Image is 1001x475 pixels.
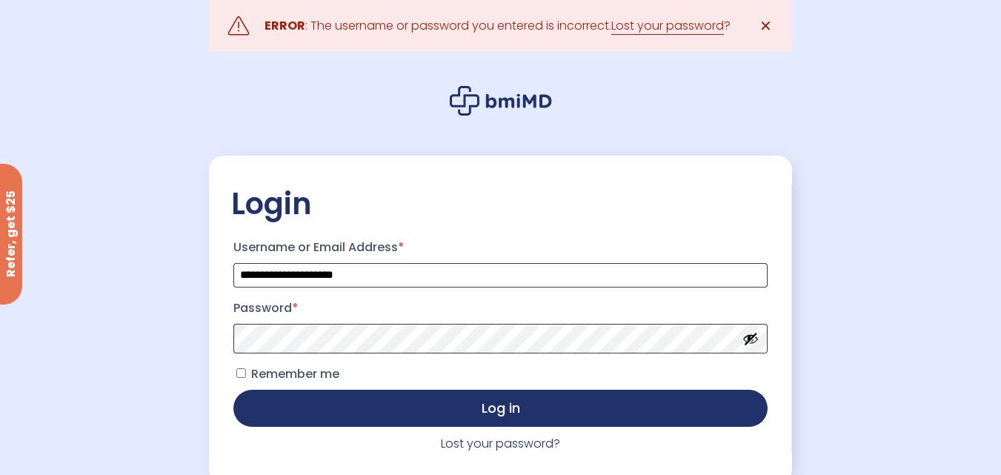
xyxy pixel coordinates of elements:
[265,17,305,34] strong: ERROR
[233,390,767,427] button: Log in
[751,11,781,41] a: ✕
[233,236,767,259] label: Username or Email Address
[251,365,339,382] span: Remember me
[441,435,560,452] a: Lost your password?
[759,16,772,36] span: ✕
[236,368,246,378] input: Remember me
[742,330,759,347] button: Show password
[231,185,769,222] h2: Login
[233,296,767,320] label: Password
[265,16,731,36] div: : The username or password you entered is incorrect. ?
[611,17,724,35] a: Lost your password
